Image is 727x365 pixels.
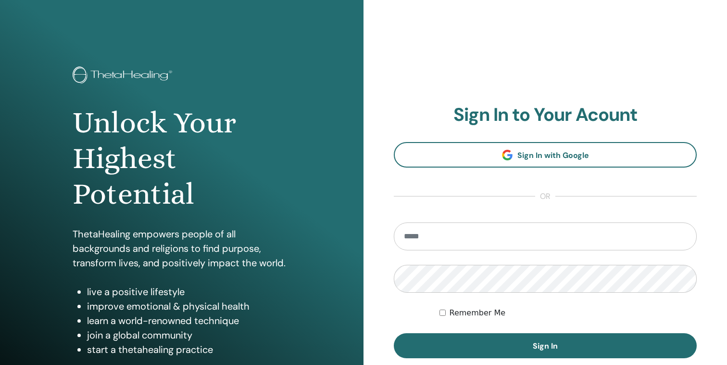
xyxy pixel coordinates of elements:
[87,342,291,357] li: start a thetahealing practice
[394,333,697,358] button: Sign In
[517,150,589,160] span: Sign In with Google
[87,285,291,299] li: live a positive lifestyle
[533,341,558,351] span: Sign In
[394,104,697,126] h2: Sign In to Your Acount
[87,299,291,313] li: improve emotional & physical health
[87,313,291,328] li: learn a world-renowned technique
[535,191,555,202] span: or
[87,328,291,342] li: join a global community
[73,227,291,270] p: ThetaHealing empowers people of all backgrounds and religions to find purpose, transform lives, a...
[73,105,291,212] h1: Unlock Your Highest Potential
[439,307,697,319] div: Keep me authenticated indefinitely or until I manually logout
[394,142,697,168] a: Sign In with Google
[450,307,506,319] label: Remember Me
